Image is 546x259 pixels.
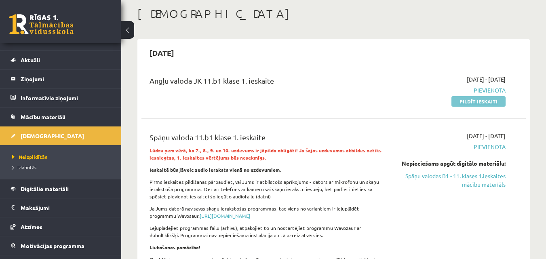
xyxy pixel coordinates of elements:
strong: Lūdzu ņem vērā, ka 7., 8., 9. un 10. uzdevums ir jāpilda obligāti! Ja šajos uzdevumos atbildes ne... [150,147,382,161]
a: Rīgas 1. Tālmācības vidusskola [9,14,74,34]
h1: [DEMOGRAPHIC_DATA] [137,7,530,21]
strong: Lietošanas pamācība! [150,244,200,251]
a: Spāņu valodas B1 - 11. klases 1.ieskaites mācību materiāls [395,172,506,189]
span: [DATE] - [DATE] [467,132,506,140]
a: Motivācijas programma [11,236,111,255]
a: [DEMOGRAPHIC_DATA] [11,126,111,145]
a: Pildīt ieskaiti [451,96,506,107]
a: Maksājumi [11,198,111,217]
legend: Informatīvie ziņojumi [21,88,111,107]
span: Digitālie materiāli [21,185,69,192]
span: Motivācijas programma [21,242,84,249]
span: Mācību materiāli [21,113,65,120]
div: Angļu valoda JK 11.b1 klase 1. ieskaite [150,75,383,90]
h2: [DATE] [141,43,182,62]
a: Neizpildītās [12,153,113,160]
legend: Maksājumi [21,198,111,217]
span: Aktuāli [21,56,40,63]
span: Izlabotās [12,164,36,171]
a: Atzīmes [11,217,111,236]
div: Spāņu valoda 11.b1 klase 1. ieskaite [150,132,383,147]
p: Ja Jums datorā nav savas skaņu ierakstošas programmas, tad viens no variantiem ir lejuplādēt prog... [150,205,383,219]
p: Lejuplādējiet programmas failu (arhīvu), atpakojiet to un nostartējiet programmu Wavozaur ar dubu... [150,224,383,239]
legend: Ziņojumi [21,69,111,88]
span: Neizpildītās [12,154,47,160]
a: Aktuāli [11,51,111,69]
a: Izlabotās [12,164,113,171]
a: Digitālie materiāli [11,179,111,198]
span: Atzīmes [21,223,42,230]
strong: Ieskaitē būs jāveic audio ieraksts vienā no uzdevumiem. [150,166,281,173]
a: Ziņojumi [11,69,111,88]
span: [DATE] - [DATE] [467,75,506,84]
p: Pirms ieskaites pildīšanas pārbaudiet, vai Jums ir atbilstošs aprīkojums - dators ar mikrofonu un... [150,178,383,200]
span: Pievienota [395,143,506,151]
a: Mācību materiāli [11,107,111,126]
div: Nepieciešams apgūt digitālo materiālu: [395,159,506,168]
span: Pievienota [395,86,506,95]
span: [DEMOGRAPHIC_DATA] [21,132,84,139]
a: [URL][DOMAIN_NAME] [200,213,250,219]
a: Informatīvie ziņojumi [11,88,111,107]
